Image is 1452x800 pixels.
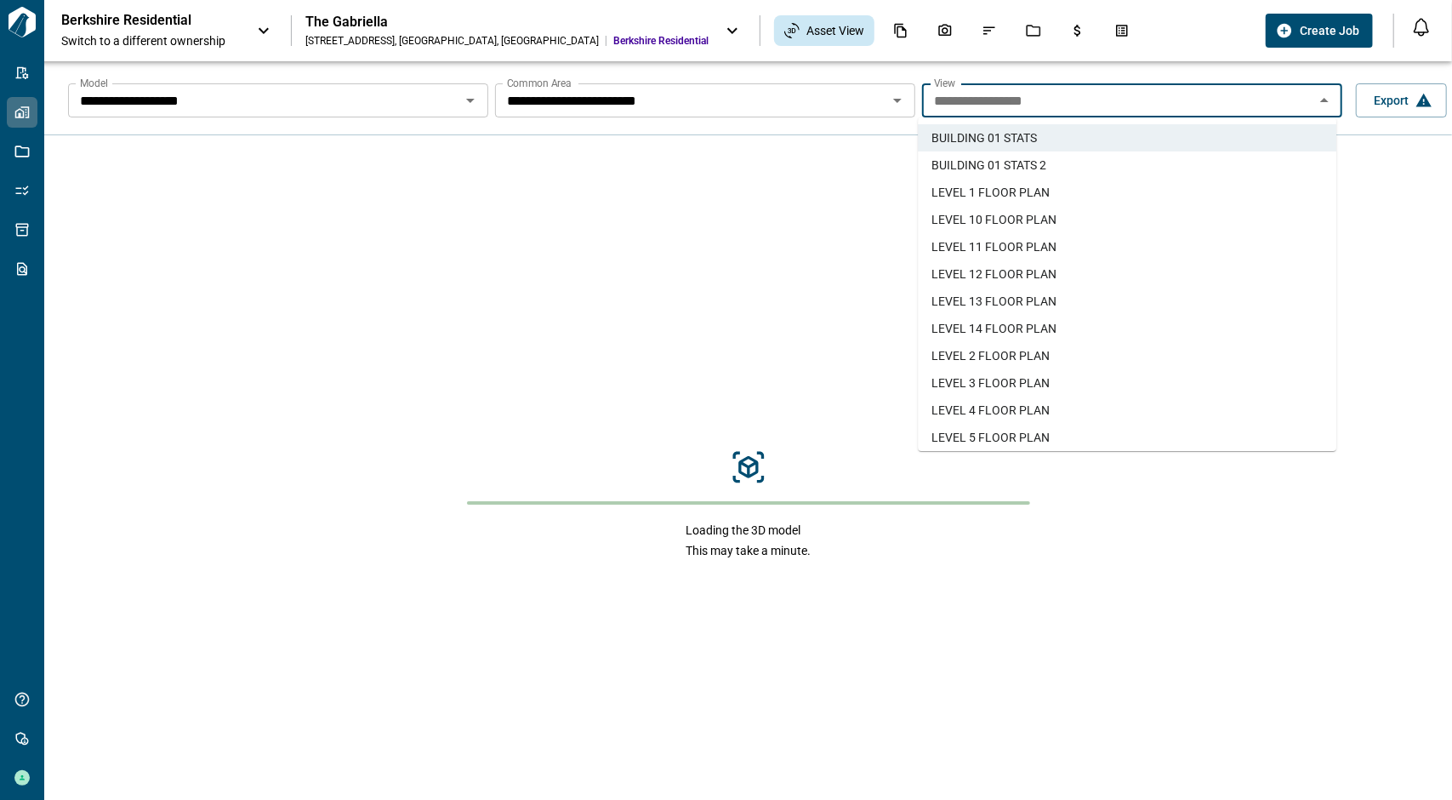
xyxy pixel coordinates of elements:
[774,15,874,46] div: Asset View
[305,34,599,48] div: [STREET_ADDRESS] , [GEOGRAPHIC_DATA] , [GEOGRAPHIC_DATA]
[1266,14,1373,48] button: Create Job
[931,157,1046,174] span: BUILDING 01 STATS 2
[305,14,709,31] div: The Gabriella
[931,429,1050,446] span: LEVEL 5 FLOOR PLAN
[61,32,240,49] span: Switch to a different ownership
[686,522,811,539] span: Loading the 3D model
[1374,92,1409,109] span: Export
[806,22,864,39] span: Asset View
[1356,83,1447,117] button: Export
[1104,16,1140,45] div: Takeoff Center
[931,293,1056,310] span: LEVEL 13 FLOOR PLAN
[971,16,1007,45] div: Issues & Info
[1300,22,1359,39] span: Create Job
[931,266,1056,283] span: LEVEL 12 FLOOR PLAN
[931,238,1056,255] span: LEVEL 11 FLOOR PLAN
[458,89,482,112] button: Open
[613,34,709,48] span: Berkshire Residential
[934,76,956,90] label: View
[507,76,572,90] label: Common Area
[931,184,1050,201] span: LEVEL 1 FLOOR PLAN
[885,89,909,112] button: Open
[1016,16,1051,45] div: Jobs
[686,542,811,559] span: This may take a minute.
[931,211,1056,228] span: LEVEL 10 FLOOR PLAN
[927,16,963,45] div: Photos
[61,12,214,29] p: Berkshire Residential
[931,129,1037,146] span: BUILDING 01 STATS
[80,76,108,90] label: Model
[1060,16,1096,45] div: Budgets
[1408,14,1435,41] button: Open notification feed
[883,16,919,45] div: Documents
[931,402,1050,419] span: LEVEL 4 FLOOR PLAN
[931,374,1050,391] span: LEVEL 3 FLOOR PLAN
[931,347,1050,364] span: LEVEL 2 FLOOR PLAN
[1312,89,1336,112] button: Close
[931,320,1056,337] span: LEVEL 14 FLOOR PLAN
